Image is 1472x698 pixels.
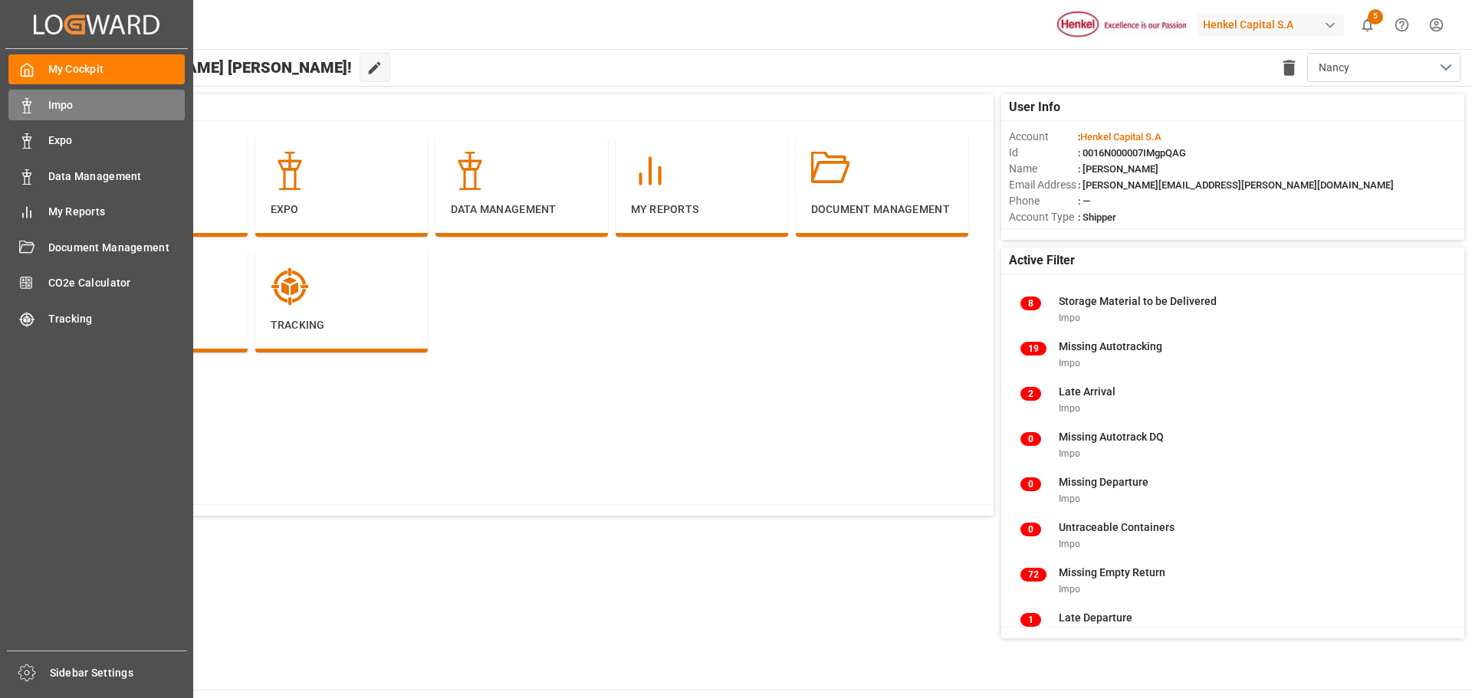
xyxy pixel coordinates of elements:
span: Tracking [48,311,186,327]
p: Data Management [451,202,593,218]
span: My Reports [48,204,186,220]
span: Expo [48,133,186,149]
span: 1 [1020,613,1041,627]
div: Henkel Capital S.A [1197,14,1344,36]
span: Phone [1009,193,1078,209]
span: Account [1009,129,1078,145]
span: Missing Autotrack DQ [1059,431,1164,443]
a: My Reports [8,197,185,227]
span: Document Management [48,240,186,256]
a: 8Storage Material to be DeliveredImpo [1020,293,1445,326]
span: 5 [1368,9,1383,25]
a: 1Late Departure [1020,610,1445,642]
span: 0 [1020,432,1041,446]
span: Missing Departure [1059,476,1148,488]
span: Hello [PERSON_NAME] [PERSON_NAME]! [64,53,352,82]
a: 2Late ArrivalImpo [1020,384,1445,416]
span: Impo [48,97,186,113]
span: Henkel Capital S.A [1080,131,1161,143]
span: Nancy [1319,60,1349,76]
span: My Cockpit [48,61,186,77]
a: Data Management [8,161,185,191]
span: Sidebar Settings [50,665,187,681]
span: 2 [1020,387,1041,401]
span: Active Filter [1009,251,1075,270]
span: Account Type [1009,209,1078,225]
span: 0 [1020,477,1041,491]
span: User Info [1009,98,1060,116]
span: Untraceable Containers [1059,521,1175,533]
span: : Shipper [1078,211,1116,223]
a: 0Missing DepartureImpo [1020,474,1445,506]
span: : [PERSON_NAME] [1078,163,1158,175]
p: Tracking [271,317,412,333]
a: Impo [8,90,185,120]
span: Impo [1059,448,1080,459]
button: Henkel Capital S.A [1197,10,1350,39]
span: : [PERSON_NAME][EMAIL_ADDRESS][PERSON_NAME][DOMAIN_NAME] [1078,179,1394,191]
span: Impo [1059,584,1080,595]
span: 19 [1020,342,1046,356]
button: Help Center [1385,8,1419,42]
span: 8 [1020,297,1041,310]
span: Impo [1059,313,1080,323]
a: 72Missing Empty ReturnImpo [1020,565,1445,597]
span: CO2e Calculator [48,275,186,291]
span: Impo [1059,493,1080,504]
p: My Reports [631,202,773,218]
span: Late Arrival [1059,385,1115,398]
span: Impo [1059,403,1080,414]
a: 19Missing AutotrackingImpo [1020,339,1445,371]
a: Tracking [8,303,185,333]
button: open menu [1307,53,1460,82]
a: My Cockpit [8,54,185,84]
a: Document Management [8,232,185,262]
span: Missing Autotracking [1059,340,1162,352]
a: CO2e Calculator [8,268,185,298]
span: 0 [1020,523,1041,536]
span: Storage Material to be Delivered [1059,295,1217,307]
a: 0Missing Autotrack DQImpo [1020,429,1445,461]
span: Impo [1059,539,1080,549]
span: : — [1078,195,1090,207]
span: 72 [1020,568,1046,582]
span: Impo [1059,358,1080,369]
p: Document Management [811,202,953,218]
button: show 5 new notifications [1350,8,1385,42]
span: Data Management [48,169,186,185]
img: Henkel%20logo.jpg_1689854090.jpg [1057,11,1186,38]
a: 0Untraceable ContainersImpo [1020,519,1445,552]
span: Id [1009,145,1078,161]
span: Late Departure [1059,611,1132,624]
p: Expo [271,202,412,218]
span: Name [1009,161,1078,177]
span: : 0016N000007IMgpQAG [1078,147,1186,159]
span: : [1078,131,1161,143]
a: Expo [8,126,185,156]
span: Email Address [1009,177,1078,193]
span: Missing Empty Return [1059,566,1165,578]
